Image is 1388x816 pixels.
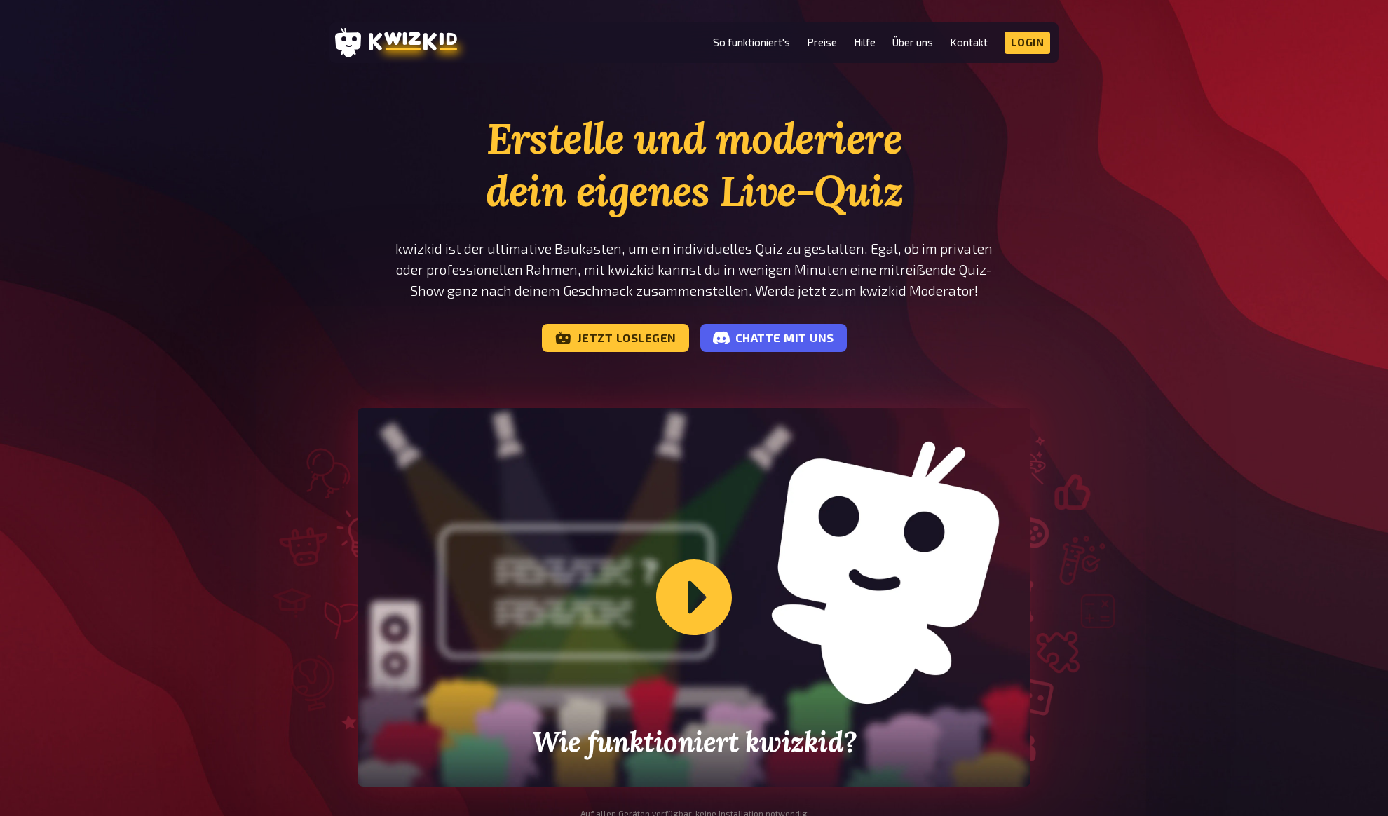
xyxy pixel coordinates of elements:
[358,112,1030,217] h1: Erstelle und moderiere dein eigenes Live-Quiz
[700,324,847,352] a: Chatte mit uns
[807,36,837,48] a: Preise
[1005,32,1051,54] a: Login
[892,36,933,48] a: Über uns
[492,726,896,759] h2: Wie funktioniert kwizkid?
[950,36,988,48] a: Kontakt
[713,36,790,48] a: So funktioniert's
[358,238,1030,301] p: kwizkid ist der ultimative Baukasten, um ein individuelles Quiz zu gestalten. Egal, ob im private...
[542,324,689,352] a: Jetzt loslegen
[854,36,876,48] a: Hilfe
